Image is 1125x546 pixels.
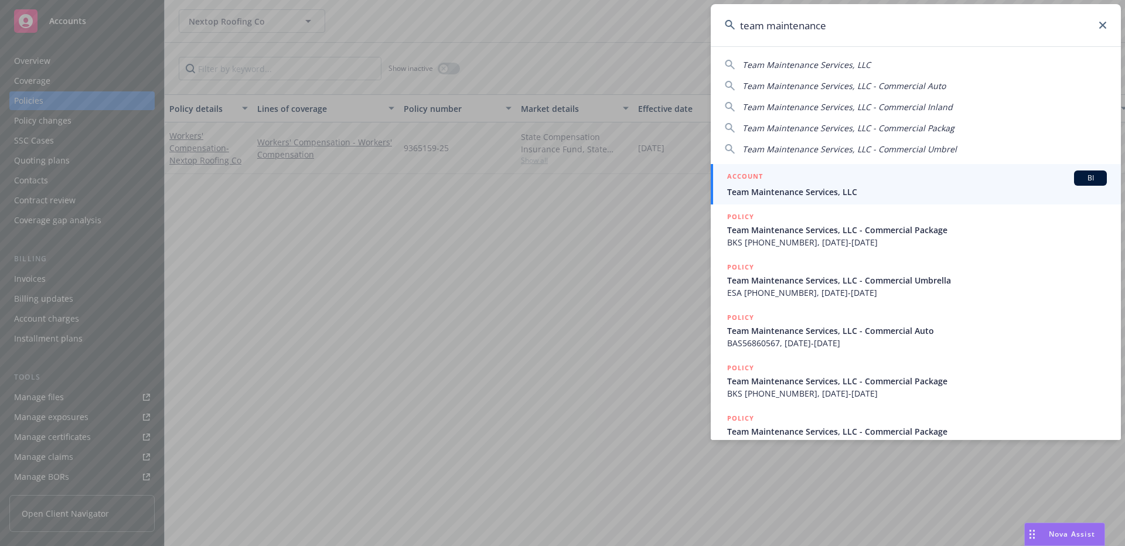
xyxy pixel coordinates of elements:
[727,286,1107,299] span: ESA [PHONE_NUMBER], [DATE]-[DATE]
[711,164,1121,204] a: ACCOUNTBITeam Maintenance Services, LLC
[727,236,1107,248] span: BKS [PHONE_NUMBER], [DATE]-[DATE]
[727,375,1107,387] span: Team Maintenance Services, LLC - Commercial Package
[711,255,1121,305] a: POLICYTeam Maintenance Services, LLC - Commercial UmbrellaESA [PHONE_NUMBER], [DATE]-[DATE]
[742,122,954,134] span: Team Maintenance Services, LLC - Commercial Packag
[727,274,1107,286] span: Team Maintenance Services, LLC - Commercial Umbrella
[1049,529,1095,539] span: Nova Assist
[727,337,1107,349] span: BAS56860567, [DATE]-[DATE]
[1024,523,1105,546] button: Nova Assist
[711,356,1121,406] a: POLICYTeam Maintenance Services, LLC - Commercial PackageBKS [PHONE_NUMBER], [DATE]-[DATE]
[727,362,754,374] h5: POLICY
[727,412,754,424] h5: POLICY
[727,261,754,273] h5: POLICY
[727,186,1107,198] span: Team Maintenance Services, LLC
[727,387,1107,400] span: BKS [PHONE_NUMBER], [DATE]-[DATE]
[711,4,1121,46] input: Search...
[742,101,953,112] span: Team Maintenance Services, LLC - Commercial Inland
[742,144,957,155] span: Team Maintenance Services, LLC - Commercial Umbrel
[727,211,754,223] h5: POLICY
[727,170,763,185] h5: ACCOUNT
[727,325,1107,337] span: Team Maintenance Services, LLC - Commercial Auto
[727,312,754,323] h5: POLICY
[711,406,1121,456] a: POLICYTeam Maintenance Services, LLC - Commercial Package57 SBA BN7V3R, [DATE]-[DATE]
[727,425,1107,438] span: Team Maintenance Services, LLC - Commercial Package
[1079,173,1102,183] span: BI
[727,438,1107,450] span: 57 SBA BN7V3R, [DATE]-[DATE]
[1025,523,1039,545] div: Drag to move
[727,224,1107,236] span: Team Maintenance Services, LLC - Commercial Package
[742,80,946,91] span: Team Maintenance Services, LLC - Commercial Auto
[742,59,871,70] span: Team Maintenance Services, LLC
[711,204,1121,255] a: POLICYTeam Maintenance Services, LLC - Commercial PackageBKS [PHONE_NUMBER], [DATE]-[DATE]
[711,305,1121,356] a: POLICYTeam Maintenance Services, LLC - Commercial AutoBAS56860567, [DATE]-[DATE]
